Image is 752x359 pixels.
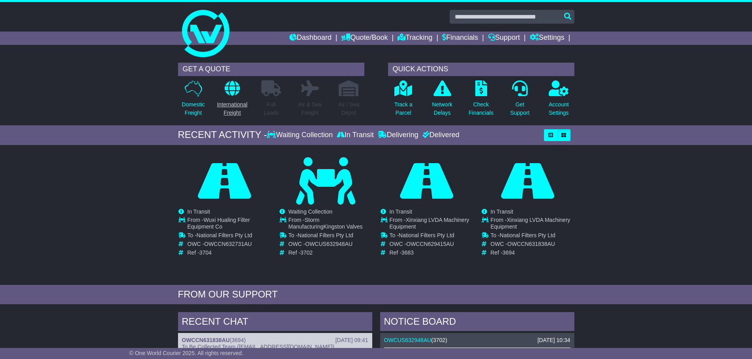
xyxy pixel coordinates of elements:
span: In Transit [390,208,413,215]
td: OWC - [390,241,473,249]
span: National Filters Pty Ltd [399,232,454,238]
p: Track a Parcel [394,100,413,117]
td: OWC - [289,241,372,249]
p: Air & Sea Freight [298,100,322,117]
div: RECENT CHAT [178,312,372,333]
div: Delivering [376,131,420,140]
span: 3694 [232,337,244,343]
td: From - [289,217,372,232]
div: ( ) [182,337,368,344]
p: Domestic Freight [182,100,204,117]
td: Ref - [491,249,574,256]
span: Xinxiang LVDA Machinery Equipment [390,217,469,230]
div: FROM OUR SUPPORT [178,289,574,300]
p: Check Financials [469,100,493,117]
span: 3683 [401,249,414,256]
a: CheckFinancials [468,80,494,121]
a: Tracking [398,32,432,45]
span: Waiting Collection [289,208,333,215]
td: Ref - [390,249,473,256]
td: From - [188,217,271,232]
div: Waiting Collection [267,131,334,140]
p: Full Loads [261,100,281,117]
span: 3702 [433,337,445,343]
td: To - [491,232,574,241]
span: © One World Courier 2025. All rights reserved. [129,350,244,356]
div: QUICK ACTIONS [388,63,574,76]
span: Storm ManufacturingKingston Valves [289,217,363,230]
td: To - [188,232,271,241]
td: Ref - [289,249,372,256]
span: 3702 [300,249,313,256]
p: Network Delays [432,100,452,117]
div: In Transit [335,131,376,140]
span: National Filters Pty Ltd [298,232,353,238]
a: Support [488,32,520,45]
div: GET A QUOTE [178,63,364,76]
a: Dashboard [289,32,332,45]
a: OWCUS632948AU [384,337,431,343]
td: From - [390,217,473,232]
span: To Be Collected Team ([EMAIL_ADDRESS][DOMAIN_NAME]) [182,344,334,350]
span: OWCCN629415AU [406,241,454,247]
span: OWCCN632731AU [204,241,252,247]
div: [DATE] 09:41 [335,337,368,344]
div: ( ) [384,337,570,344]
p: International Freight [217,100,248,117]
span: In Transit [188,208,210,215]
p: Get Support [510,100,529,117]
span: OWCCN631838AU [507,241,555,247]
p: Air / Sea Depot [338,100,360,117]
a: DomesticFreight [181,80,205,121]
a: GetSupport [510,80,530,121]
td: From - [491,217,574,232]
span: OWCUS632948AU [305,241,353,247]
a: OWCCN631838AU [182,337,230,343]
td: To - [390,232,473,241]
div: NOTICE BOARD [380,312,574,333]
td: OWC - [491,241,574,249]
a: Settings [530,32,564,45]
span: 3704 [199,249,212,256]
span: Xinxiang LVDA Machinery Equipment [491,217,570,230]
a: Financials [442,32,478,45]
span: National Filters Pty Ltd [197,232,252,238]
td: Ref - [188,249,271,256]
span: 3694 [503,249,515,256]
span: National Filters Pty Ltd [500,232,555,238]
a: InternationalFreight [217,80,248,121]
a: NetworkDelays [431,80,452,121]
td: To - [289,232,372,241]
a: AccountSettings [548,80,569,121]
div: Delivered [420,131,459,140]
span: In Transit [491,208,514,215]
td: OWC - [188,241,271,249]
div: [DATE] 10:34 [537,337,570,344]
span: Wuxi Hualing Filter Equipment Co [188,217,250,230]
a: Quote/Book [341,32,388,45]
div: RECENT ACTIVITY - [178,129,267,141]
a: Track aParcel [394,80,413,121]
p: Account Settings [549,100,569,117]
